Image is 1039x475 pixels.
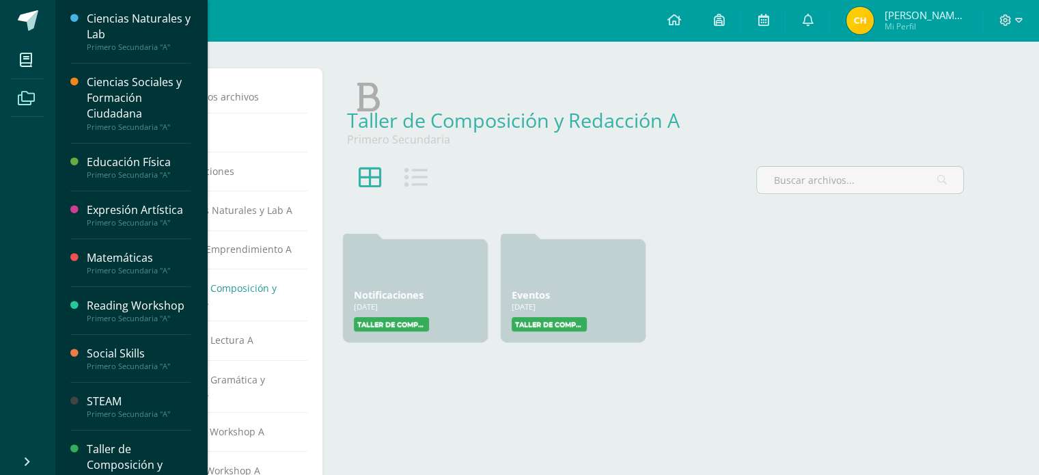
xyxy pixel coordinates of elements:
[87,202,191,218] div: Expresión Artística
[87,266,191,275] div: Primero Secundaria "A"
[512,288,550,301] a: Eventos
[884,8,966,22] span: [PERSON_NAME][DATE]
[160,243,292,256] span: Taller del Emprendimiento A
[87,250,191,275] a: MatemáticasPrimero Secundaria "A"
[87,346,191,362] div: Social Skills
[87,250,191,266] div: Matemáticas
[87,74,191,122] div: Ciencias Sociales y Formación Ciudadana
[87,362,191,371] div: Primero Secundaria "A"
[87,154,191,180] a: Educación FísicaPrimero Secundaria "A"
[87,11,191,52] a: Ciencias Naturales y LabPrimero Secundaria "A"
[152,327,301,352] a: Taller de Lectura A
[167,334,253,347] span: Taller de Lectura A
[152,282,277,308] span: Taller de Composición y Redacción A
[152,120,301,144] a: Eventos
[152,275,301,313] a: Taller de Composición y Redacción A
[354,288,424,301] a: Notificaciones
[846,7,874,34] img: 9859702c20414b5385dd37f71a30c6c4.png
[87,218,191,228] div: Primero Secundaria "A"
[169,425,264,438] span: Reading Workshop A
[87,11,191,42] div: Ciencias Naturales y Lab
[347,107,958,133] div: Taller de Composición y Redacción A
[87,202,191,228] a: Expresión ArtísticaPrimero Secundaria "A"
[87,298,191,314] div: Reading Workshop
[152,419,301,444] a: Reading Workshop A
[171,204,292,217] span: Ciencias Naturales y Lab A
[87,409,191,419] div: Primero Secundaria "A"
[87,42,191,52] div: Primero Secundaria "A"
[512,288,635,301] div: Eventos Taller de Composición y Redacción Primero Secundaria 'A'
[87,314,191,323] div: Primero Secundaria "A"
[152,83,301,107] a: Todos los archivos
[87,394,191,419] a: STEAMPrimero Secundaria "A"
[757,167,963,193] input: Buscar archivos...
[87,170,191,180] div: Primero Secundaria "A"
[87,394,191,409] div: STEAM
[87,154,191,170] div: Educación Física
[347,107,680,133] a: Taller de Composición y Redacción A
[152,367,301,405] a: Taller de Gramática y Ortografía A
[175,90,259,103] span: Todos los archivos
[512,317,587,331] label: Taller de Composición y Redacción
[87,74,191,131] a: Ciencias Sociales y Formación CiudadanaPrimero Secundaria "A"
[152,198,301,222] a: Ciencias Naturales y Lab A
[152,237,301,261] a: Taller del Emprendimiento A
[152,159,301,183] a: Notificaciones
[354,301,477,312] div: [DATE]
[884,21,966,32] span: Mi Perfil
[512,301,635,312] div: [DATE]
[152,372,265,398] span: Taller de Gramática y Ortografía A
[354,317,429,331] label: Taller de Composición y Redacción
[354,288,477,301] div: Notificaciones Taller de Composición y Redacción Primero Secundaria 'A'
[87,346,191,371] a: Social SkillsPrimero Secundaria "A"
[87,298,191,323] a: Reading WorkshopPrimero Secundaria "A"
[87,122,191,132] div: Primero Secundaria "A"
